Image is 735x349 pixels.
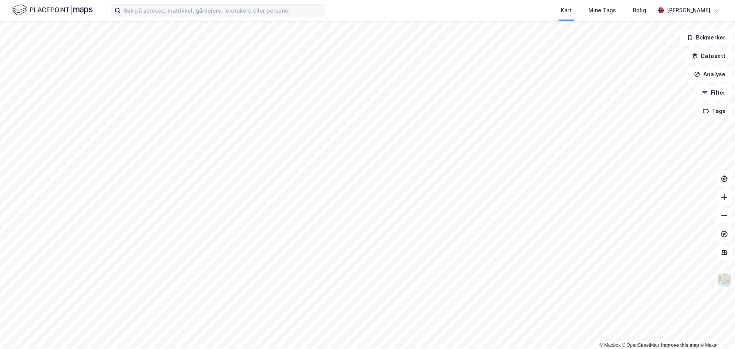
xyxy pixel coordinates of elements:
button: Tags [696,103,732,119]
button: Analyse [688,67,732,82]
button: Datasett [685,48,732,64]
input: Søk på adresse, matrikkel, gårdeiere, leietakere eller personer [121,5,325,16]
button: Bokmerker [680,30,732,45]
a: Improve this map [661,342,699,348]
button: Filter [695,85,732,100]
div: Bolig [633,6,646,15]
div: Kart [561,6,572,15]
div: Mine Tags [588,6,616,15]
iframe: Chat Widget [697,312,735,349]
img: Z [717,273,732,287]
a: Mapbox [599,342,621,348]
a: OpenStreetMap [622,342,659,348]
img: logo.f888ab2527a4732fd821a326f86c7f29.svg [12,3,93,17]
div: [PERSON_NAME] [667,6,710,15]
